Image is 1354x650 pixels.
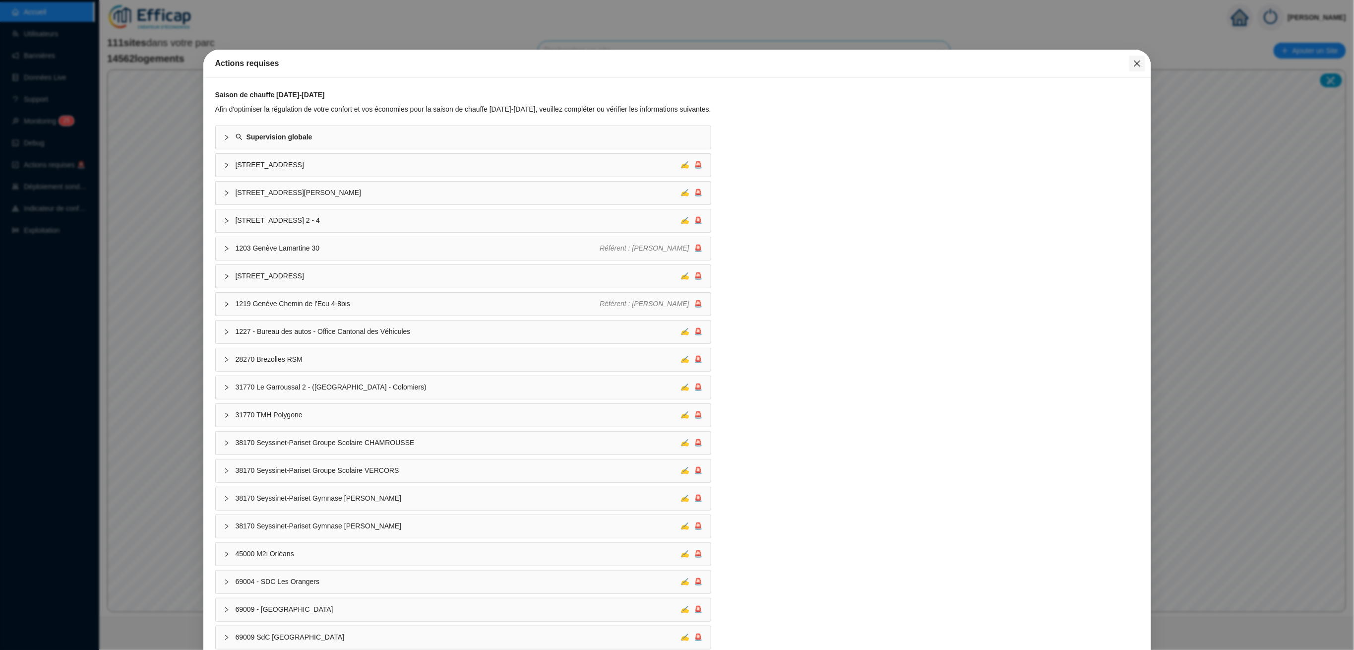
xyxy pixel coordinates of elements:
span: collapsed [224,246,230,252]
span: ✍ [681,411,689,419]
div: Afin d'optimiser la régulation de votre confort et vos économies pour la saison de chauffe [DATE]... [215,104,711,115]
div: Supervision globale [216,126,711,149]
div: 45000 M2i Orléans✍🚨 [216,543,711,566]
div: 69004 - SDC Les Orangers✍🚨 [216,571,711,593]
div: 🚨 [681,549,703,559]
span: collapsed [224,607,230,613]
div: 🚨 [681,215,703,226]
div: 38170 Seyssinet-Pariset Groupe Scolaire CHAMROUSSE✍🚨 [216,432,711,455]
div: 1203 Genève Lamartine 30Référent : [PERSON_NAME]🚨 [216,237,711,260]
div: 🚨 [681,382,703,392]
span: collapsed [224,357,230,363]
div: 🚨 [681,271,703,281]
div: 🚨 [681,326,703,337]
div: 1227 - Bureau des autos - Office Cantonal des Véhicules✍🚨 [216,321,711,343]
span: collapsed [224,635,230,641]
strong: Saison de chauffe [DATE]-[DATE] [215,91,325,99]
strong: Supervision globale [246,133,312,141]
span: 38170 Seyssinet-Pariset Gymnase [PERSON_NAME] [236,493,681,504]
div: 🚨 [681,465,703,476]
div: 🚨 [681,577,703,587]
div: [STREET_ADDRESS]✍🚨 [216,265,711,288]
div: 38170 Seyssinet-Pariset Gymnase [PERSON_NAME]✍🚨 [216,515,711,538]
span: ✍ [681,355,689,363]
span: [STREET_ADDRESS] 2 - 4 [236,215,681,226]
span: ✍ [681,216,689,224]
div: Actions requises [215,58,1139,69]
span: 1219 Genève Chemin de l'Ecu 4-8bis [236,299,600,309]
span: collapsed [224,329,230,335]
span: 38170 Seyssinet-Pariset Groupe Scolaire VERCORS [236,465,681,476]
span: close [1133,60,1141,67]
div: 🚨 [681,438,703,448]
span: collapsed [224,301,230,307]
span: ✍ [681,327,689,335]
span: 28270 Brezolles RSM [236,354,681,365]
span: ✍ [681,189,689,196]
span: 69009 - [GEOGRAPHIC_DATA] [236,604,681,615]
span: collapsed [224,496,230,502]
div: 69009 - [GEOGRAPHIC_DATA]✍🚨 [216,598,711,621]
div: 38170 Seyssinet-Pariset Groupe Scolaire VERCORS✍🚨 [216,459,711,482]
span: collapsed [224,218,230,224]
div: 🚨 [681,604,703,615]
span: [STREET_ADDRESS] [236,160,681,170]
span: collapsed [224,551,230,557]
span: 38170 Seyssinet-Pariset Groupe Scolaire CHAMROUSSE [236,438,681,448]
div: 🚨 [681,521,703,531]
span: Référent : [PERSON_NAME] [600,244,689,252]
div: 31770 Le Garroussal 2 - ([GEOGRAPHIC_DATA] - Colomiers)✍🚨 [216,376,711,399]
div: 69009 SdC [GEOGRAPHIC_DATA]✍🚨 [216,626,711,649]
span: ✍ [681,439,689,447]
span: ✍ [681,550,689,558]
div: 1219 Genève Chemin de l'Ecu 4-8bisRéférent : [PERSON_NAME]🚨 [216,293,711,316]
span: 69004 - SDC Les Orangers [236,577,681,587]
span: collapsed [224,579,230,585]
button: Close [1129,56,1145,71]
div: 🚨 [681,410,703,420]
span: [STREET_ADDRESS] [236,271,681,281]
div: 🚨 [600,299,703,309]
div: 31770 TMH Polygone✍🚨 [216,404,711,427]
div: 🚨 [681,160,703,170]
span: ✍ [681,633,689,641]
span: collapsed [224,162,230,168]
span: 1203 Genève Lamartine 30 [236,243,600,254]
span: collapsed [224,190,230,196]
div: 🚨 [681,632,703,643]
div: 🚨 [681,354,703,365]
span: ✍ [681,605,689,613]
span: collapsed [224,523,230,529]
span: collapsed [224,385,230,390]
div: [STREET_ADDRESS]✍🚨 [216,154,711,177]
span: Fermer [1129,60,1145,67]
div: 🚨 [600,243,703,254]
div: [STREET_ADDRESS][PERSON_NAME]✍🚨 [216,182,711,204]
span: collapsed [224,134,230,140]
span: ✍ [681,578,689,585]
span: ✍ [681,522,689,530]
div: 🚨 [681,188,703,198]
div: 🚨 [681,493,703,504]
span: ✍ [681,161,689,169]
span: ✍ [681,494,689,502]
span: 38170 Seyssinet-Pariset Gymnase [PERSON_NAME] [236,521,681,531]
span: collapsed [224,468,230,474]
span: 69009 SdC [GEOGRAPHIC_DATA] [236,632,681,643]
span: 45000 M2i Orléans [236,549,681,559]
span: collapsed [224,273,230,279]
span: ✍ [681,466,689,474]
span: collapsed [224,412,230,418]
span: 31770 TMH Polygone [236,410,681,420]
span: collapsed [224,440,230,446]
div: 28270 Brezolles RSM✍🚨 [216,348,711,371]
span: ✍ [681,383,689,391]
span: Référent : [PERSON_NAME] [600,300,689,308]
div: 38170 Seyssinet-Pariset Gymnase [PERSON_NAME]✍🚨 [216,487,711,510]
span: 31770 Le Garroussal 2 - ([GEOGRAPHIC_DATA] - Colomiers) [236,382,681,392]
div: [STREET_ADDRESS] 2 - 4✍🚨 [216,209,711,232]
span: 1227 - Bureau des autos - Office Cantonal des Véhicules [236,326,681,337]
span: search [236,133,243,140]
span: [STREET_ADDRESS][PERSON_NAME] [236,188,681,198]
span: ✍ [681,272,689,280]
